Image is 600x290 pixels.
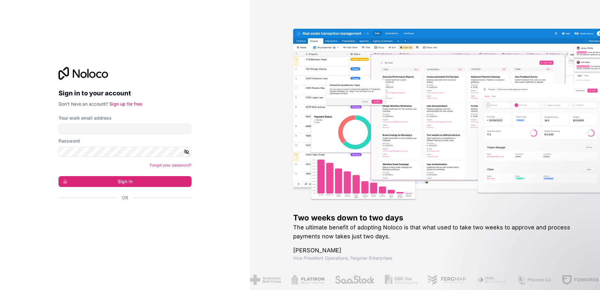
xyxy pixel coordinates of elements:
img: /assets/saastock-C6Zbiodz.png [335,275,375,285]
div: Sign in with Google. Opens in new tab [58,208,186,222]
span: Or [122,195,128,201]
h2: Sign in to your account [58,87,191,99]
input: Password [58,147,191,157]
h2: The ultimate benefit of adopting Noloco is that what used to take two weeks to approve and proces... [293,223,580,241]
img: /assets/gbstax-C-GtDUiK.png [385,275,417,285]
h1: [PERSON_NAME] [293,246,580,255]
a: Forgot your password? [150,163,191,167]
iframe: Sign in with Google Button [55,208,190,222]
img: /assets/fergmar-CudnrXN5.png [428,275,467,285]
h1: Vice President Operations , Fergmar Enterprises [293,255,580,261]
h1: Two weeks down to two days [293,213,580,223]
img: /assets/flatiron-C8eUkumj.png [291,275,324,285]
label: Your work email address [58,115,112,121]
input: Email address [58,124,191,134]
img: /assets/american-red-cross-BAupjrZR.png [250,275,281,285]
a: Sign up for free [109,101,142,107]
button: Sign in [58,176,191,187]
label: Password [58,138,80,144]
span: Don't have an account? [58,101,108,107]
